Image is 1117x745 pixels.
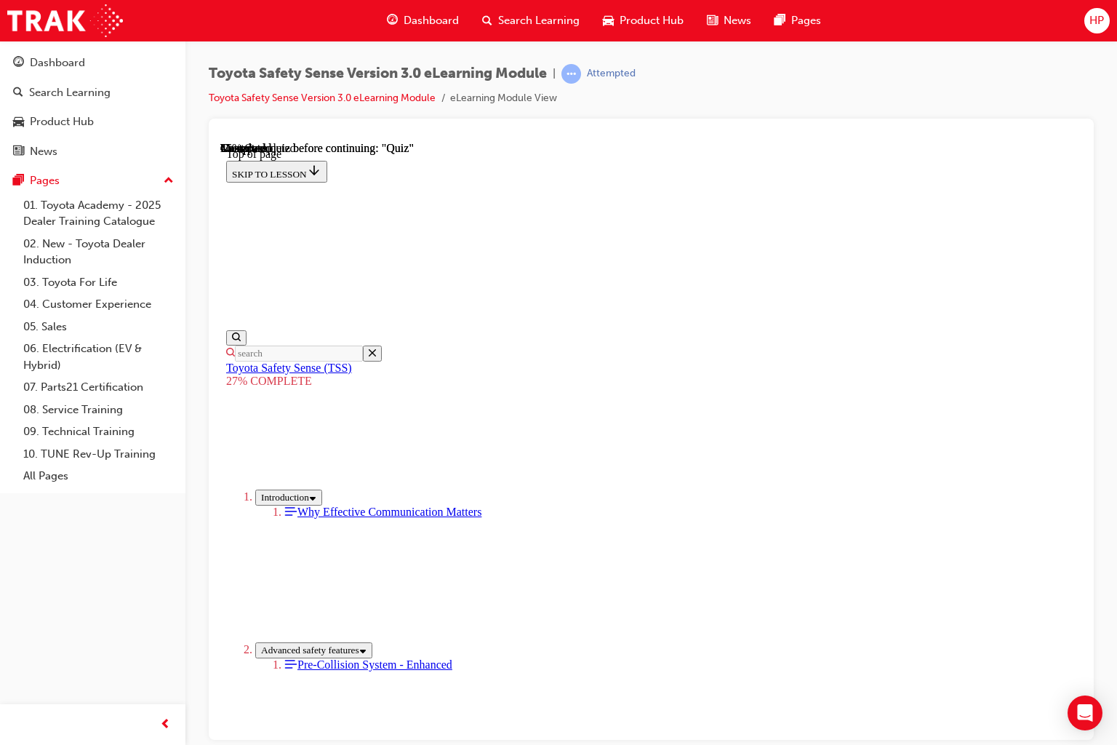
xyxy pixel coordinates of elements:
[13,87,23,100] span: search-icon
[791,12,821,29] span: Pages
[1084,8,1110,33] button: HP
[13,175,24,188] span: pages-icon
[17,233,180,271] a: 02. New - Toyota Dealer Induction
[763,6,833,36] a: pages-iconPages
[17,465,180,487] a: All Pages
[6,188,26,204] button: Show search bar
[6,167,180,194] button: Pages
[29,84,111,101] div: Search Learning
[591,6,695,36] a: car-iconProduct Hub
[17,399,180,421] a: 08. Service Training
[1089,12,1104,29] span: HP
[603,12,614,30] span: car-icon
[6,233,856,246] div: 27% COMPLETE
[209,92,436,104] a: Toyota Safety Sense Version 3.0 eLearning Module
[707,12,718,30] span: news-icon
[774,12,785,30] span: pages-icon
[17,271,180,294] a: 03. Toyota For Life
[498,12,580,29] span: Search Learning
[1068,696,1102,730] div: Open Intercom Messenger
[620,12,684,29] span: Product Hub
[724,12,751,29] span: News
[6,108,180,135] a: Product Hub
[6,6,856,19] div: Top of page
[17,338,180,376] a: 06. Electrification (EV & Hybrid)
[387,12,398,30] span: guage-icon
[6,19,107,41] button: SKIP TO LESSON
[404,12,459,29] span: Dashboard
[695,6,763,36] a: news-iconNews
[7,4,123,37] img: Trak
[17,443,180,466] a: 10. TUNE Rev-Up Training
[12,27,101,38] span: SKIP TO LESSON
[482,12,492,30] span: search-icon
[30,113,94,130] div: Product Hub
[17,316,180,338] a: 05. Sales
[17,194,180,233] a: 01. Toyota Academy - 2025 Dealer Training Catalogue
[561,64,581,84] span: learningRecordVerb_ATTEMPT-icon
[6,47,180,167] button: DashboardSearch LearningProduct HubNews
[13,146,24,159] span: news-icon
[30,55,85,71] div: Dashboard
[164,172,174,191] span: up-icon
[17,293,180,316] a: 04. Customer Experience
[471,6,591,36] a: search-iconSearch Learning
[6,49,180,76] a: Dashboard
[6,138,180,165] a: News
[6,220,132,232] a: Toyota Safety Sense (TSS)
[209,65,547,82] span: Toyota Safety Sense Version 3.0 eLearning Module
[30,143,57,160] div: News
[450,90,557,107] li: eLearning Module View
[30,172,60,189] div: Pages
[13,116,24,129] span: car-icon
[17,421,180,443] a: 09. Technical Training
[160,716,171,734] span: prev-icon
[375,6,471,36] a: guage-iconDashboard
[553,65,556,82] span: |
[13,57,24,70] span: guage-icon
[6,79,180,106] a: Search Learning
[587,67,636,81] div: Attempted
[17,376,180,399] a: 07. Parts21 Certification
